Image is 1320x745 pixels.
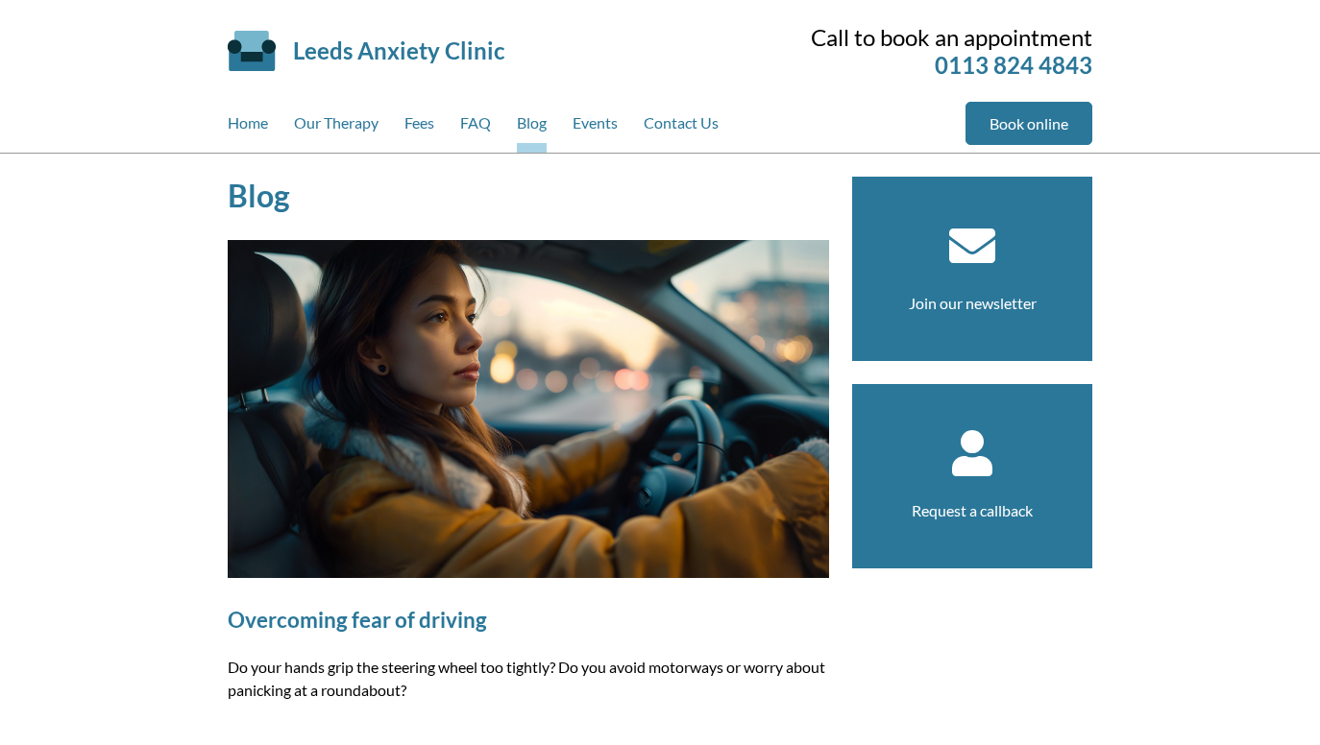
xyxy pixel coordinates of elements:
[294,102,379,153] a: Our Therapy
[909,294,1037,312] a: Join our newsletter
[293,36,504,64] a: Leeds Anxiety Clinic
[517,102,547,153] a: Blog
[228,607,487,633] a: Overcoming fear of driving
[573,102,618,153] a: Events
[912,501,1033,519] a: Request a callback
[935,51,1092,79] a: 0113 824 4843
[644,102,719,153] a: Contact Us
[228,102,268,153] a: Home
[404,102,434,153] a: Fees
[966,102,1092,145] a: Book online
[460,102,491,153] a: FAQ
[228,656,829,702] p: Do your hands grip the steering wheel too tightly? Do you avoid motorways or worry about panickin...
[228,240,829,578] img: Young woman driving at dusk, wearing a yellow fur-lined jacket, focused expression, city lights b...
[228,177,829,214] h1: Blog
